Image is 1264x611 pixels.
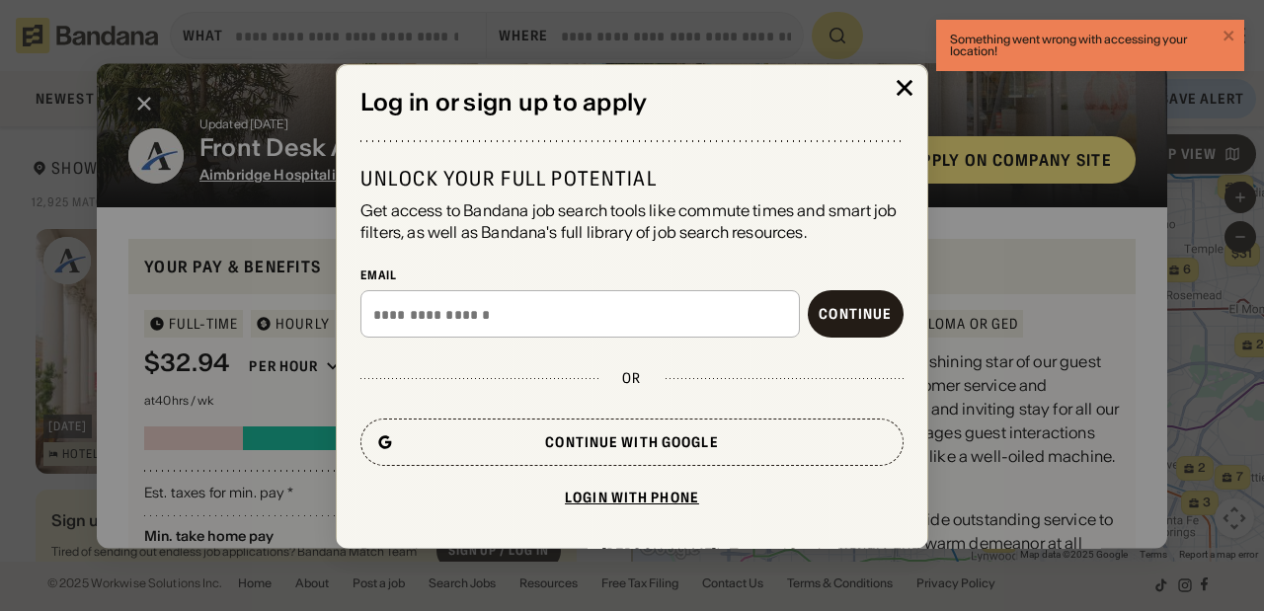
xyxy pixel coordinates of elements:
div: Login with phone [565,491,699,504]
div: Something went wrong with accessing your location! [950,34,1217,57]
div: or [622,369,641,387]
div: Continue [819,307,892,321]
div: Continue with Google [545,435,718,449]
button: close [1223,28,1236,46]
div: Email [360,267,904,282]
div: Log in or sign up to apply [360,88,904,116]
div: Get access to Bandana job search tools like commute times and smart job filters, as well as Banda... [360,198,904,243]
a: Terms of Service [730,545,836,563]
div: By creating an account, you agree to [PERSON_NAME]'s and . [360,545,904,580]
div: Unlock your full potential [360,165,904,191]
